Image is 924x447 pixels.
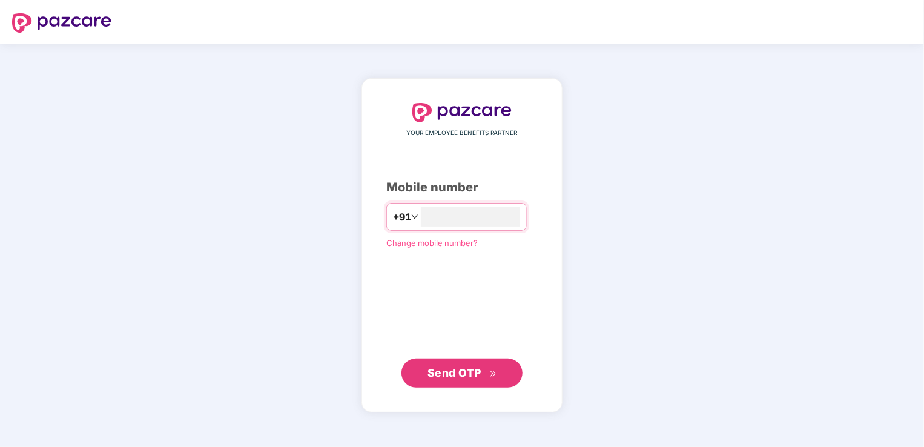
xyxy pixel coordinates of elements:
[12,13,111,33] img: logo
[386,238,478,248] a: Change mobile number?
[407,128,518,138] span: YOUR EMPLOYEE BENEFITS PARTNER
[386,178,538,197] div: Mobile number
[401,359,523,388] button: Send OTPdouble-right
[393,210,411,225] span: +91
[489,370,497,378] span: double-right
[412,103,512,122] img: logo
[411,213,418,220] span: down
[427,366,481,379] span: Send OTP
